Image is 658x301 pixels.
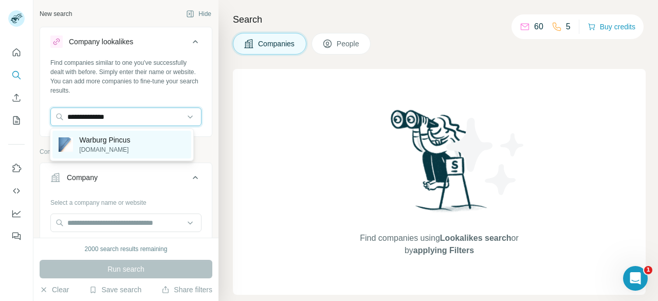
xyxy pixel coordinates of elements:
[40,285,69,295] button: Clear
[8,111,25,130] button: My lists
[386,107,493,222] img: Surfe Illustration - Woman searching with binoculars
[40,165,212,194] button: Company
[8,204,25,223] button: Dashboard
[161,285,212,295] button: Share filters
[40,9,72,19] div: New search
[413,246,474,255] span: applying Filters
[337,39,360,49] span: People
[69,37,133,47] div: Company lookalikes
[40,147,212,156] p: Company information
[50,58,202,95] div: Find companies similar to one you've successfully dealt with before. Simply enter their name or w...
[357,232,521,257] span: Find companies using or by
[644,266,652,274] span: 1
[179,6,218,22] button: Hide
[8,66,25,84] button: Search
[588,20,635,34] button: Buy credits
[8,88,25,107] button: Enrich CSV
[8,43,25,62] button: Quick start
[623,266,648,291] iframe: Intercom live chat
[59,137,73,152] img: Warburg Pincus
[534,21,543,33] p: 60
[85,244,168,254] div: 2000 search results remaining
[8,227,25,245] button: Feedback
[50,194,202,207] div: Select a company name or website
[258,39,296,49] span: Companies
[233,12,646,27] h4: Search
[566,21,571,33] p: 5
[440,110,532,203] img: Surfe Illustration - Stars
[8,182,25,200] button: Use Surfe API
[8,159,25,178] button: Use Surfe on LinkedIn
[89,285,141,295] button: Save search
[79,135,130,145] p: Warburg Pincus
[40,29,212,58] button: Company lookalikes
[440,234,511,242] span: Lookalikes search
[67,172,98,183] div: Company
[79,145,130,154] p: [DOMAIN_NAME]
